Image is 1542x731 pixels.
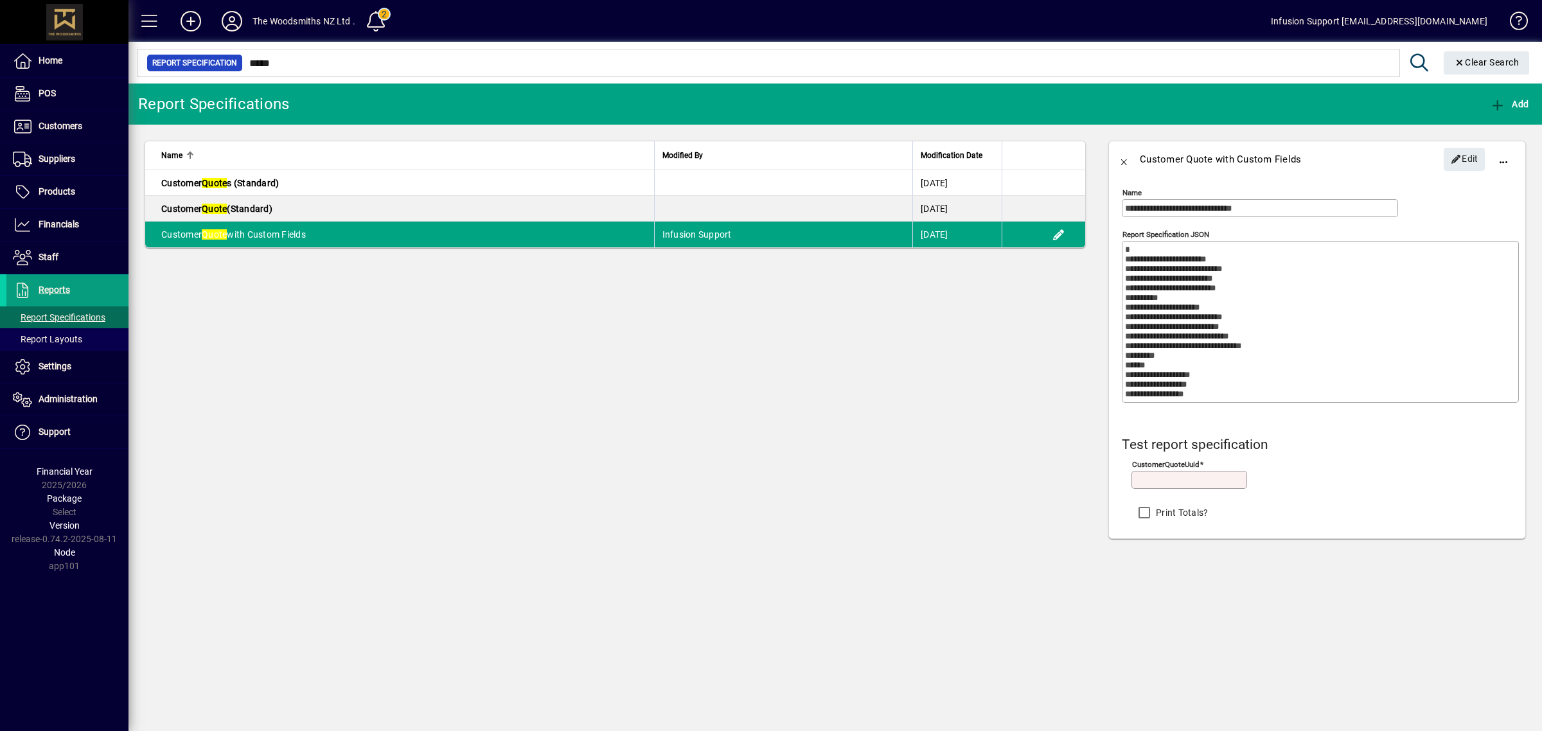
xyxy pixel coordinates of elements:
div: Infusion Support [EMAIL_ADDRESS][DOMAIN_NAME] [1271,11,1487,31]
a: Financials [6,209,128,241]
div: Name [161,148,646,163]
button: Back [1109,144,1140,175]
span: Reports [39,285,70,295]
span: Node [54,547,75,558]
mat-label: Name [1122,188,1142,197]
a: Home [6,45,128,77]
a: Support [6,416,128,448]
div: Customer Quote with Custom Fields [1140,149,1301,170]
span: Report Specifications [13,312,105,322]
span: Customer s (Standard) [161,178,279,188]
span: Modification Date [921,148,982,163]
span: Report Specification [152,57,237,69]
em: Quote [202,178,227,188]
a: Products [6,176,128,208]
div: The Woodsmiths NZ Ltd . [253,11,355,31]
label: Print Totals? [1153,506,1208,519]
span: Report Layouts [13,334,82,344]
a: Staff [6,242,128,274]
button: Edit [1049,224,1069,245]
a: Report Layouts [6,328,128,350]
span: Home [39,55,62,66]
a: Administration [6,383,128,416]
span: Administration [39,394,98,404]
span: Suppliers [39,154,75,164]
em: Quote [202,204,227,214]
span: Financials [39,219,79,229]
span: Add [1490,99,1529,109]
span: Customer (Standard) [161,204,272,214]
span: Modified By [662,148,703,163]
button: Profile [211,10,253,33]
button: Edit [1444,148,1485,171]
a: Settings [6,351,128,383]
a: Customers [6,110,128,143]
a: Suppliers [6,143,128,175]
span: Infusion Support [662,229,732,240]
div: Modification Date [921,148,994,163]
button: Clear [1444,51,1530,75]
span: Settings [39,361,71,371]
span: Products [39,186,75,197]
span: Name [161,148,182,163]
span: POS [39,88,56,98]
span: Package [47,493,82,504]
a: POS [6,78,128,110]
td: [DATE] [912,196,1002,222]
span: Staff [39,252,58,262]
span: Financial Year [37,466,93,477]
button: More options [1488,144,1519,175]
a: Report Specifications [6,306,128,328]
mat-label: customerQuoteUuid [1132,460,1200,469]
button: Add [170,10,211,33]
a: Knowledge Base [1500,3,1526,44]
td: [DATE] [912,222,1002,247]
span: Edit [1451,148,1478,170]
span: Version [49,520,80,531]
em: Quote [202,229,227,240]
mat-label: Report Specification JSON [1122,230,1209,239]
span: Support [39,427,71,437]
h4: Test report specification [1122,437,1519,453]
div: Report Specifications [138,94,289,114]
span: Clear Search [1454,57,1520,67]
button: Add [1487,92,1532,116]
span: Customers [39,121,82,131]
td: [DATE] [912,170,1002,196]
span: Customer with Custom Fields [161,229,306,240]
